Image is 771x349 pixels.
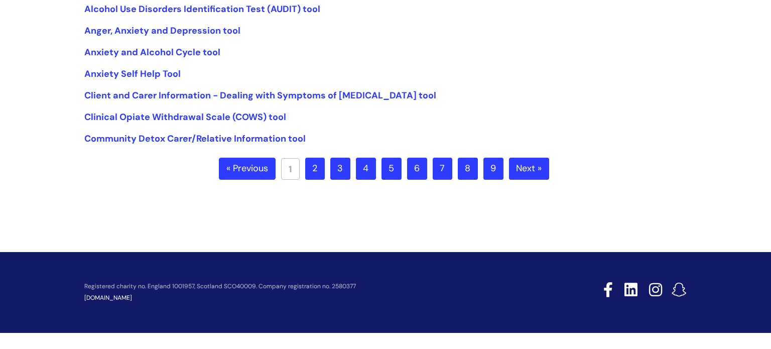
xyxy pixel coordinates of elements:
a: « Previous [219,158,276,180]
a: Community Detox Carer/Relative Information tool [84,133,306,145]
a: Alcohol Use Disorders Identification Test (AUDIT) tool [84,3,320,15]
a: 9 [483,158,503,180]
a: 2 [305,158,325,180]
a: 6 [407,158,427,180]
a: 5 [381,158,402,180]
a: Next » [509,158,549,180]
a: Anxiety and Alcohol Cycle tool [84,46,220,58]
a: 1 [281,158,300,180]
a: 4 [356,158,376,180]
a: Anxiety Self Help Tool [84,68,181,80]
a: 3 [330,158,350,180]
a: Anger, Anxiety and Depression tool [84,25,240,37]
a: [DOMAIN_NAME] [84,294,132,302]
a: Client and Carer Information - Dealing with Symptoms of [MEDICAL_DATA] tool [84,89,436,101]
a: 7 [433,158,452,180]
a: 8 [458,158,478,180]
a: Clinical Opiate Withdrawal Scale (COWS) tool [84,111,286,123]
p: Registered charity no. England 1001957, Scotland SCO40009. Company registration no. 2580377 [84,283,532,290]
